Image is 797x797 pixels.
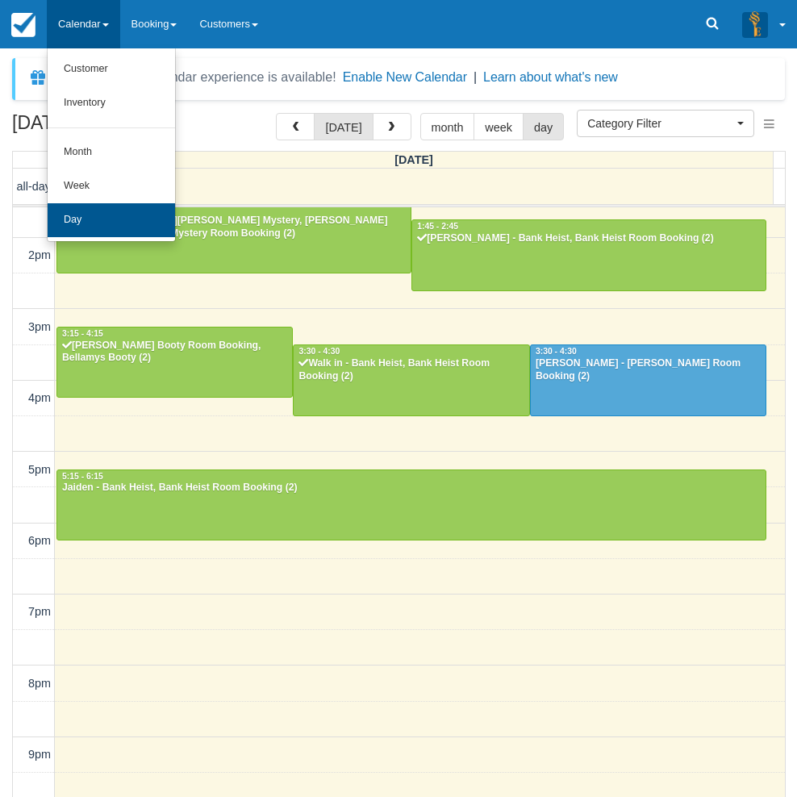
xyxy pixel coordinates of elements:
a: Day [48,203,175,237]
span: 3:30 - 4:30 [298,347,340,356]
span: Category Filter [587,115,733,131]
span: 7pm [28,605,51,618]
button: Category Filter [577,110,754,137]
button: week [474,113,524,140]
div: [GEOGRAPHIC_DATA][PERSON_NAME] Mystery, [PERSON_NAME][GEOGRAPHIC_DATA] Mystery Room Booking (2) [61,215,407,240]
ul: Calendar [47,48,176,242]
a: 1:45 - 2:45[PERSON_NAME] - Bank Heist, Bank Heist Room Booking (2) [411,219,766,290]
span: 3:30 - 4:30 [536,347,577,356]
span: 2pm [28,248,51,261]
span: | [474,70,477,84]
span: 3pm [28,320,51,333]
a: 1:30 - 2:30[GEOGRAPHIC_DATA][PERSON_NAME] Mystery, [PERSON_NAME][GEOGRAPHIC_DATA] Mystery Room Bo... [56,202,411,273]
div: [PERSON_NAME] - Bank Heist, Bank Heist Room Booking (2) [416,232,762,245]
span: 9pm [28,748,51,761]
button: Enable New Calendar [343,69,467,86]
div: [PERSON_NAME] - [PERSON_NAME] Room Booking (2) [535,357,762,383]
a: Week [48,169,175,203]
button: day [523,113,564,140]
span: [DATE] [394,153,433,166]
span: all-day [17,180,51,193]
a: Learn about what's new [483,70,618,84]
a: 3:30 - 4:30Walk in - Bank Heist, Bank Heist Room Booking (2) [293,344,529,415]
span: 8pm [28,677,51,690]
a: 5:15 - 6:15Jaiden - Bank Heist, Bank Heist Room Booking (2) [56,469,766,540]
a: 3:15 - 4:15[PERSON_NAME] Booty Room Booking, Bellamys Booty (2) [56,327,293,398]
button: month [420,113,475,140]
button: [DATE] [314,113,373,140]
div: Jaiden - Bank Heist, Bank Heist Room Booking (2) [61,482,762,494]
img: checkfront-main-nav-mini-logo.png [11,13,35,37]
a: Month [48,136,175,169]
span: 3:15 - 4:15 [62,329,103,338]
img: A3 [742,11,768,37]
a: Customer [48,52,175,86]
div: A new Booking Calendar experience is available! [54,68,336,87]
span: 6pm [28,534,51,547]
span: 5:15 - 6:15 [62,472,103,481]
span: 5pm [28,463,51,476]
h2: [DATE] [12,113,216,143]
span: 1:45 - 2:45 [417,222,458,231]
div: [PERSON_NAME] Booty Room Booking, Bellamys Booty (2) [61,340,288,365]
a: Inventory [48,86,175,120]
a: 3:30 - 4:30[PERSON_NAME] - [PERSON_NAME] Room Booking (2) [530,344,766,415]
div: Walk in - Bank Heist, Bank Heist Room Booking (2) [298,357,524,383]
span: 4pm [28,391,51,404]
